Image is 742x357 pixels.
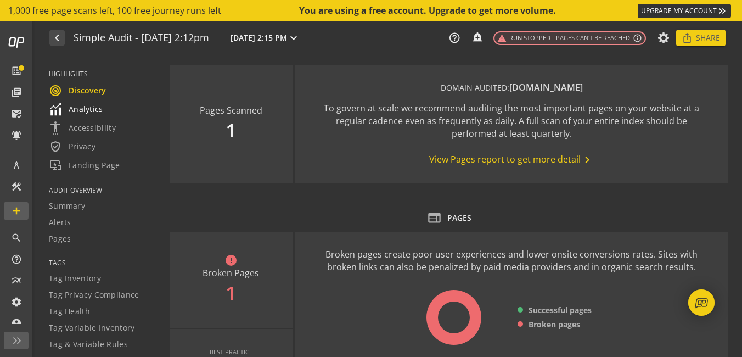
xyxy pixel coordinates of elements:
span: Tag Variable Inventory [49,322,135,333]
div: Open Intercom Messenger [688,289,715,316]
div: PAGES [447,213,471,224]
span: Share [696,28,720,48]
div: To govern at scale we recommend auditing the most important pages on your website at a regular ca... [317,102,706,140]
span: Tag & Variable Rules [49,339,128,350]
mat-icon: library_books [11,87,22,98]
span: Run Stopped - Pages can't be reached [497,34,630,43]
div: BEST PRACTICE [210,348,252,356]
mat-icon: construction [11,181,22,192]
span: HIGHLIGHTS [49,69,156,79]
mat-icon: list_alt [11,65,22,76]
a: UPGRADE MY ACCOUNT [638,4,731,18]
mat-icon: settings [11,297,22,308]
mat-icon: multiline_chart [11,275,22,286]
span: Broken pages [529,319,580,330]
mat-icon: account_circle [11,318,22,329]
span: Successful pages [529,305,592,316]
mat-icon: radar [49,84,62,97]
h1: Simple Audit - 14 October 2025 | 2:12pm [74,32,209,44]
button: [DATE] 2:15 PM [228,31,302,45]
span: Tag Privacy Compliance [49,289,139,300]
span: Alerts [49,217,71,228]
mat-icon: search [11,232,22,243]
mat-icon: add [11,205,22,216]
span: AUDIT OVERVIEW [49,186,156,195]
mat-icon: chevron_right [581,153,594,166]
mat-icon: ios_share [682,32,693,43]
mat-icon: important_devices [49,159,62,172]
span: Tag Inventory [49,273,101,284]
button: Share [676,30,726,46]
span: Analytics [49,103,103,116]
span: Privacy [49,140,95,153]
span: Accessibility [49,121,116,135]
span: DOMAIN AUDITED: [441,82,509,93]
mat-icon: help_outline [11,254,22,265]
mat-icon: info_outline [633,34,642,43]
span: Discovery [49,84,106,97]
div: Broken pages create poor user experiences and lower onsite conversions rates. Sites with broken l... [317,248,706,274]
mat-icon: architecture [11,160,22,171]
mat-icon: warning [497,34,507,43]
span: Summary [49,200,85,211]
span: View Pages report to get more detail [429,153,594,166]
mat-icon: mark_email_read [11,108,22,119]
mat-icon: web [427,210,442,225]
mat-icon: settings_accessibility [49,121,62,135]
mat-icon: navigate_before [50,31,62,44]
mat-icon: expand_more [287,31,300,44]
mat-icon: verified_user [49,140,62,153]
mat-icon: notifications_active [11,130,22,141]
span: Tag Health [49,306,90,317]
mat-icon: help_outline [448,32,460,44]
mat-icon: add_alert [471,31,482,42]
span: 1,000 free page scans left, 100 free journey runs left [8,4,221,17]
div: You are using a free account. Upgrade to get more volume. [299,4,557,17]
span: Pages [49,233,71,244]
mat-icon: keyboard_double_arrow_right [717,5,728,16]
span: [DATE] 2:15 PM [231,32,287,43]
span: TAGS [49,258,156,267]
span: [DOMAIN_NAME] [509,81,583,93]
span: Landing Page [49,159,120,172]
